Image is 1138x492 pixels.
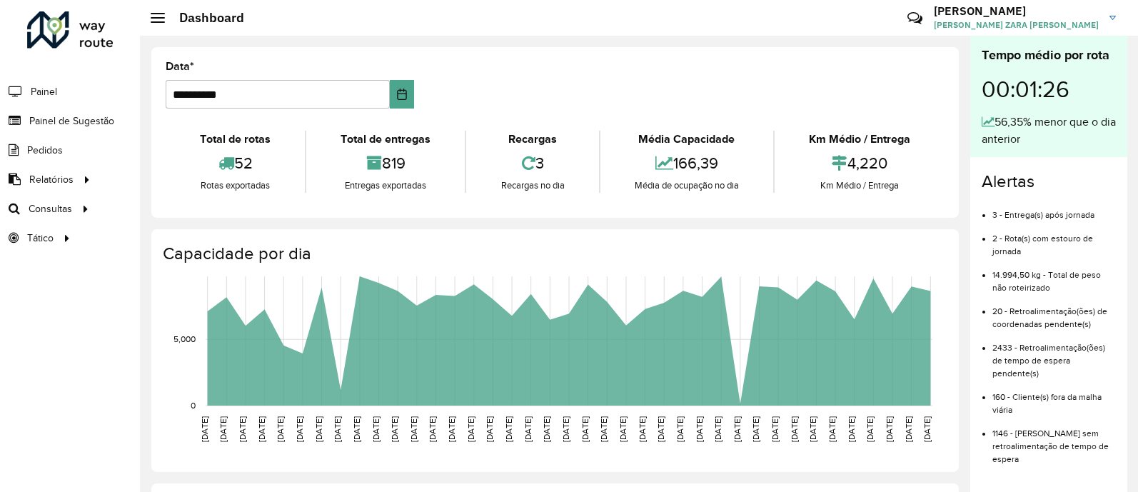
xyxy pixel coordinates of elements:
[599,416,608,442] text: [DATE]
[751,416,760,442] text: [DATE]
[638,416,647,442] text: [DATE]
[169,179,301,193] div: Rotas exportadas
[992,380,1116,416] li: 160 - Cliente(s) fora da malha viária
[371,416,381,442] text: [DATE]
[310,131,461,148] div: Total de entregas
[165,10,244,26] h2: Dashboard
[29,201,72,216] span: Consultas
[992,416,1116,466] li: 1146 - [PERSON_NAME] sem retroalimentação de tempo de espera
[428,416,437,442] text: [DATE]
[732,416,742,442] text: [DATE]
[934,4,1099,18] h3: [PERSON_NAME]
[982,171,1116,192] h4: Alertas
[169,148,301,179] div: 52
[790,416,799,442] text: [DATE]
[827,416,837,442] text: [DATE]
[885,416,894,442] text: [DATE]
[27,231,54,246] span: Tático
[847,416,856,442] text: [DATE]
[191,401,196,410] text: 0
[982,65,1116,114] div: 00:01:26
[257,416,266,442] text: [DATE]
[31,84,57,99] span: Painel
[295,416,304,442] text: [DATE]
[485,416,494,442] text: [DATE]
[310,148,461,179] div: 819
[466,416,475,442] text: [DATE]
[390,416,399,442] text: [DATE]
[992,258,1116,294] li: 14.994,50 kg - Total de peso não roteirizado
[604,148,770,179] div: 166,39
[29,114,114,129] span: Painel de Sugestão
[561,416,570,442] text: [DATE]
[992,294,1116,331] li: 20 - Retroalimentação(ões) de coordenadas pendente(s)
[27,143,63,158] span: Pedidos
[778,148,941,179] div: 4,220
[604,131,770,148] div: Média Capacidade
[447,416,456,442] text: [DATE]
[992,331,1116,380] li: 2433 - Retroalimentação(ões) de tempo de espera pendente(s)
[982,114,1116,148] div: 56,35% menor que o dia anterior
[865,416,875,442] text: [DATE]
[390,80,414,109] button: Choose Date
[504,416,513,442] text: [DATE]
[163,244,945,264] h4: Capacidade por dia
[778,131,941,148] div: Km Médio / Entrega
[922,416,932,442] text: [DATE]
[656,416,665,442] text: [DATE]
[470,179,595,193] div: Recargas no dia
[808,416,817,442] text: [DATE]
[333,416,342,442] text: [DATE]
[982,46,1116,65] div: Tempo médio por rota
[934,19,1099,31] span: [PERSON_NAME] ZARA [PERSON_NAME]
[166,58,194,75] label: Data
[238,416,247,442] text: [DATE]
[675,416,685,442] text: [DATE]
[523,416,533,442] text: [DATE]
[470,148,595,179] div: 3
[470,131,595,148] div: Recargas
[218,416,228,442] text: [DATE]
[695,416,704,442] text: [DATE]
[314,416,323,442] text: [DATE]
[276,416,285,442] text: [DATE]
[352,416,361,442] text: [DATE]
[904,416,913,442] text: [DATE]
[409,416,418,442] text: [DATE]
[173,334,196,343] text: 5,000
[604,179,770,193] div: Média de ocupação no dia
[770,416,780,442] text: [DATE]
[900,3,930,34] a: Contato Rápido
[618,416,628,442] text: [DATE]
[992,221,1116,258] li: 2 - Rota(s) com estouro de jornada
[992,198,1116,221] li: 3 - Entrega(s) após jornada
[200,416,209,442] text: [DATE]
[310,179,461,193] div: Entregas exportadas
[169,131,301,148] div: Total de rotas
[580,416,590,442] text: [DATE]
[778,179,941,193] div: Km Médio / Entrega
[542,416,551,442] text: [DATE]
[29,172,74,187] span: Relatórios
[713,416,722,442] text: [DATE]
